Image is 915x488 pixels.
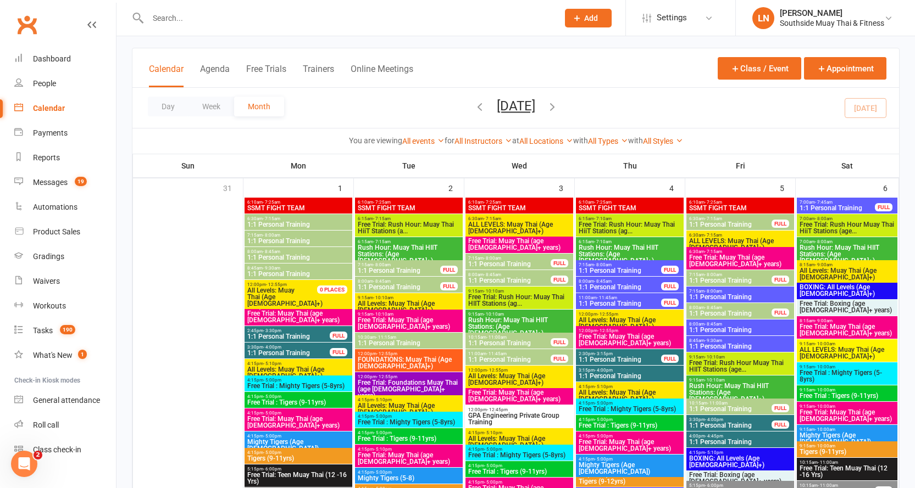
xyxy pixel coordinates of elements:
[148,97,188,116] button: Day
[357,397,461,402] span: 4:15pm
[357,239,461,244] span: 6:15am
[799,284,895,297] span: BOXING: All Levels (Age [DEMOGRAPHIC_DATA]+)
[752,7,774,29] div: LN
[689,249,792,254] span: 6:30am
[484,312,504,317] span: - 10:10am
[263,249,280,254] span: - 8:45am
[578,216,681,221] span: 6:15am
[14,343,116,368] a: What's New1
[595,351,613,356] span: - 3:15pm
[468,340,551,346] span: 1:1 Personal Training
[445,136,454,145] strong: for
[815,200,833,205] span: - 7:45am
[468,277,551,284] span: 1:1 Personal Training
[247,345,330,350] span: 3:30pm
[661,299,679,307] div: FULL
[373,279,391,284] span: - 8:45am
[689,200,792,205] span: 6:10am
[468,356,551,363] span: 1:1 Personal Training
[263,411,281,416] span: - 5:00pm
[689,221,772,228] span: 1:1 Personal Training
[594,216,612,221] span: - 7:10am
[357,244,461,264] span: Rush Hour: Muay Thai HIIT Stations: (Age [DEMOGRAPHIC_DATA]+)
[373,200,391,205] span: - 7:25am
[133,154,243,177] th: Sun
[799,369,895,383] span: Free Trial : Mighty Tigers (5-8yrs)
[468,317,571,336] span: Rush Hour: Muay Thai HIIT Stations: (Age [DEMOGRAPHIC_DATA]+)
[33,153,60,162] div: Reports
[799,392,895,399] span: Free Trial : Tigers (9-11yrs)
[578,368,681,373] span: 3:15pm
[815,364,835,369] span: - 10:00am
[689,322,792,327] span: 8:00am
[661,355,679,363] div: FULL
[657,5,687,30] span: Settings
[14,413,116,437] a: Roll call
[376,335,396,340] span: - 11:15am
[689,338,792,343] span: 8:45am
[815,239,833,244] span: - 8:00am
[468,389,571,402] span: Free Trial: Muay Thai (age [DEMOGRAPHIC_DATA]+ years)
[317,285,347,294] div: 0 PLACES
[223,178,243,197] div: 31
[815,404,835,409] span: - 10:00am
[247,287,295,294] span: All Levels: Muay
[357,295,461,300] span: 9:15am
[14,96,116,121] a: Calendar
[14,170,116,195] a: Messages 19
[468,238,571,251] span: Free Trial: Muay Thai (age [DEMOGRAPHIC_DATA]+ years)
[815,216,833,221] span: - 8:00am
[266,282,287,287] span: - 12:55pm
[263,200,280,205] span: - 7:25am
[578,317,681,330] span: All Levels: Muay Thai (Age [DEMOGRAPHIC_DATA]+)
[883,178,899,197] div: 6
[772,220,789,228] div: FULL
[33,104,65,113] div: Calendar
[357,216,461,221] span: 6:15am
[188,97,234,116] button: Week
[247,310,350,323] span: Free Trial: Muay Thai (age [DEMOGRAPHIC_DATA]+ years)
[588,137,628,145] a: All Types
[234,97,284,116] button: Month
[578,328,681,333] span: 12:00pm
[595,384,613,389] span: - 5:10pm
[247,221,350,228] span: 1:1 Personal Training
[303,64,334,87] button: Trainers
[551,338,568,346] div: FULL
[247,205,350,211] span: SSMT FIGHT TEAM
[799,364,895,369] span: 9:15am
[247,411,350,416] span: 4:15pm
[689,289,792,294] span: 7:15am
[628,136,643,145] strong: with
[799,221,895,234] span: Free Trial: Rush Hour Muay Thai HiiT Stations (age...
[578,295,662,300] span: 11:00am
[484,216,501,221] span: - 7:15am
[33,301,66,310] div: Workouts
[376,351,397,356] span: - 12:55pm
[145,10,551,26] input: Search...
[597,312,618,317] span: - 12:55pm
[33,227,80,236] div: Product Sales
[338,178,353,197] div: 1
[247,399,350,406] span: Free Trial : Tigers (9-11yrs)
[330,348,347,356] div: FULL
[707,401,728,406] span: - 11:00am
[780,8,884,18] div: [PERSON_NAME]
[14,437,116,462] a: Class kiosk mode
[705,305,722,310] span: - 8:45am
[357,279,441,284] span: 8:00am
[799,404,895,409] span: 9:15am
[14,318,116,343] a: Tasks 190
[357,351,461,356] span: 12:00pm
[689,254,792,267] span: Free Trial: Muay Thai (age [DEMOGRAPHIC_DATA]+ years)
[578,406,681,412] span: Free Trial : Mighty Tigers (5-8yrs)
[689,272,772,277] span: 7:15am
[33,79,56,88] div: People
[373,262,391,267] span: - 8:00am
[689,277,772,284] span: 1:1 Personal Training
[578,356,662,363] span: 1:1 Personal Training
[33,203,77,211] div: Automations
[376,374,397,379] span: - 12:55pm
[573,136,588,145] strong: with
[468,289,571,294] span: 9:15am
